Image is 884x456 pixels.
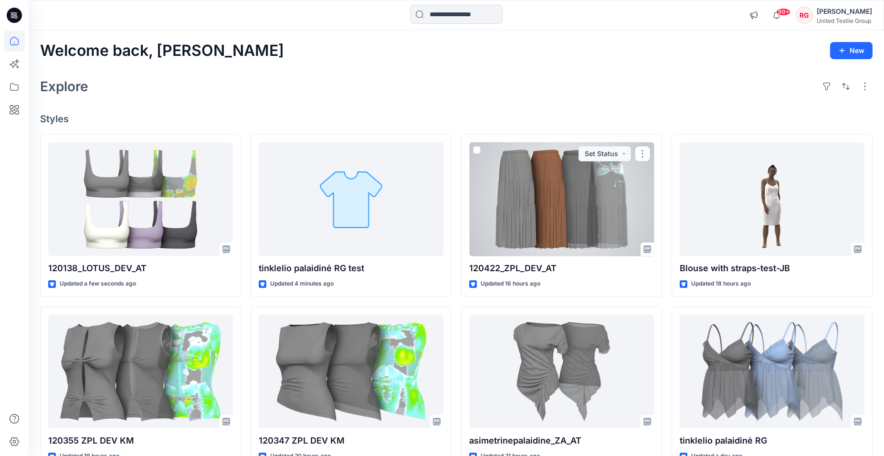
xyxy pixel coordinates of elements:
p: Updated a few seconds ago [60,279,136,289]
a: Blouse with straps-test-JB [680,142,864,256]
p: 120422_ZPL_DEV_AT [469,262,654,275]
p: tinklelio palaidinė RG [680,434,864,447]
a: 120138_LOTUS_DEV_AT [48,142,233,256]
h4: Styles [40,113,873,125]
p: Blouse with straps-test-JB [680,262,864,275]
a: tinklelio palaidinė RG [680,315,864,429]
h2: Welcome back, [PERSON_NAME] [40,42,284,60]
span: 99+ [776,8,790,16]
a: 120422_ZPL_DEV_AT [469,142,654,256]
a: 120355 ZPL DEV KM [48,315,233,429]
a: 120347 ZPL DEV KM [259,315,443,429]
div: RG [796,7,813,24]
p: Updated 16 hours ago [481,279,540,289]
p: 120355 ZPL DEV KM [48,434,233,447]
a: asimetrinepalaidine_ZA_AT [469,315,654,429]
div: United Textile Group [817,17,872,24]
p: asimetrinepalaidine_ZA_AT [469,434,654,447]
p: tinklelio palaidinė RG test [259,262,443,275]
h2: Explore [40,79,88,94]
div: [PERSON_NAME] [817,6,872,17]
p: 120347 ZPL DEV KM [259,434,443,447]
p: Updated 4 minutes ago [270,279,334,289]
a: tinklelio palaidinė RG test [259,142,443,256]
p: 120138_LOTUS_DEV_AT [48,262,233,275]
button: New [830,42,873,59]
p: Updated 18 hours ago [691,279,751,289]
